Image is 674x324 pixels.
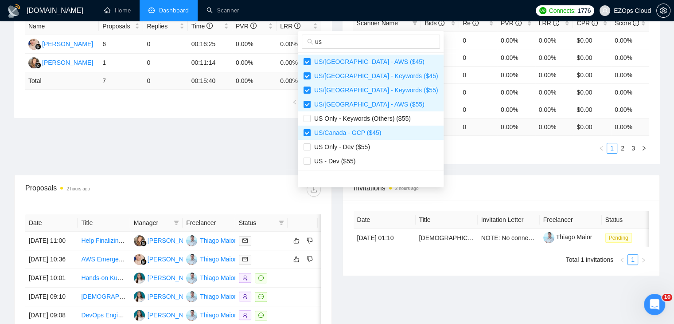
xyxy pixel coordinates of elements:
[277,72,321,90] td: 0.00 %
[134,237,199,244] a: NK[PERSON_NAME]
[617,254,627,265] button: left
[615,20,639,27] span: Score
[311,158,355,165] span: US - Dev ($55)
[535,49,573,66] td: 0.00%
[459,118,497,135] td: 0
[573,32,611,49] td: $0.00
[497,83,535,101] td: 0.00%
[78,269,130,288] td: Hands-on Kubernetes Cost Optimization expert to write educational articles for peers
[42,58,93,67] div: [PERSON_NAME]
[200,273,236,283] div: Thiago Maior
[628,143,639,154] li: 3
[148,273,199,283] div: [PERSON_NAME]
[242,312,248,318] span: user-add
[459,101,497,118] td: 0
[577,6,591,16] span: 1776
[354,229,416,247] td: [DATE] 01:10
[605,234,635,241] a: Pending
[130,214,183,232] th: Manager
[573,66,611,83] td: $0.00
[354,211,416,229] th: Date
[143,54,187,72] td: 0
[573,118,611,135] td: $ 0.00
[186,291,197,302] img: TM
[644,294,665,315] iframe: Intercom live chat
[307,186,320,193] span: download
[7,4,21,18] img: logo
[292,99,297,105] span: left
[459,66,497,83] td: 0
[159,7,189,14] span: Dashboard
[641,257,646,263] span: right
[304,254,315,265] button: dislike
[143,35,187,54] td: 0
[553,20,559,26] span: info-circle
[438,20,444,26] span: info-circle
[66,186,90,191] time: 2 hours ago
[99,54,143,72] td: 1
[656,4,670,18] button: setting
[425,20,444,27] span: Bids
[81,293,380,300] a: [DEMOGRAPHIC_DATA] Speakers of Tamil – Talent Bench for Future Managed Services Recording Projects
[242,257,248,262] span: mail
[416,229,478,247] td: Native Speakers of Tamil – Talent Bench for Future Managed Services Recording Projects
[134,273,145,284] img: TA
[78,232,130,250] td: Help Finalizing React/Supabase Application
[28,39,39,50] img: AJ
[81,312,260,319] a: DevOps Engineer - GCP, GitHub Actions & Cloudflare Integration
[99,72,143,90] td: 7
[535,118,573,135] td: 0.00 %
[134,218,170,228] span: Manager
[535,83,573,101] td: 0.00%
[236,23,257,30] span: PVR
[497,32,535,49] td: 0.00%
[611,32,649,49] td: 0.00%
[186,254,197,265] img: TM
[535,101,573,118] td: 0.00%
[140,240,147,246] img: gigradar-bm.png
[573,49,611,66] td: $0.00
[619,257,625,263] span: left
[566,254,613,265] li: Total 1 invitations
[354,182,649,194] span: Invitations
[599,146,604,151] span: left
[539,7,546,14] img: upwork-logo.png
[81,274,314,281] a: Hands-on Kubernetes Cost Optimization expert to write educational articles for peers
[35,43,41,50] img: gigradar-bm.png
[311,72,438,79] span: US/[GEOGRAPHIC_DATA] - Keywords ($45)
[81,237,201,244] a: Help Finalizing React/Supabase Application
[307,39,313,45] span: search
[607,143,617,153] a: 1
[28,40,93,47] a: AJ[PERSON_NAME]
[232,72,277,90] td: 0.00 %
[186,292,236,300] a: TMThiago Maior
[134,292,199,300] a: TA[PERSON_NAME]
[183,214,235,232] th: Freelancer
[148,254,199,264] div: [PERSON_NAME]
[607,143,617,154] li: 1
[478,211,540,229] th: Invitation Letter
[25,250,78,269] td: [DATE] 10:36
[25,18,99,35] th: Name
[539,20,559,27] span: LRR
[459,32,497,49] td: 0
[549,6,576,16] span: Connects:
[134,310,145,321] img: TA
[143,72,187,90] td: 0
[515,20,522,26] span: info-circle
[573,101,611,118] td: $0.00
[104,7,131,14] a: homeHome
[188,54,232,72] td: 00:11:14
[277,54,321,72] td: 0.00%
[206,7,239,14] a: searchScanner
[78,250,130,269] td: AWS Emergency Support Partner (Break-Glass Role)
[134,291,145,302] img: TA
[140,259,147,265] img: gigradar-bm.png
[134,255,199,262] a: AJ[PERSON_NAME]
[25,182,173,197] div: Proposals
[311,115,411,122] span: US Only - Keywords (Others) ($55)
[242,294,248,299] span: user-add
[577,20,597,27] span: CPR
[535,32,573,49] td: 0.00%
[617,254,627,265] li: Previous Page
